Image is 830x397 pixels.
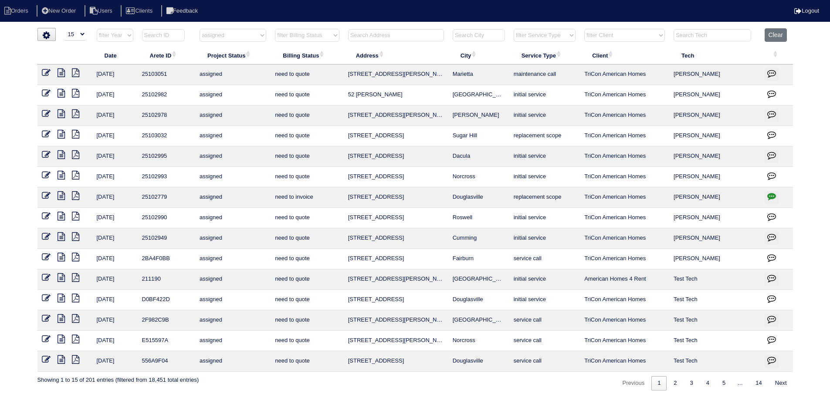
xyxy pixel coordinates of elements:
[195,126,271,146] td: assigned
[580,310,669,331] td: TriCon American Homes
[684,376,699,390] a: 3
[509,290,580,310] td: initial service
[509,269,580,290] td: initial service
[92,290,138,310] td: [DATE]
[669,85,760,105] td: [PERSON_NAME]
[794,7,819,14] a: Logout
[344,126,448,146] td: [STREET_ADDRESS]
[138,351,195,372] td: 556A9F04
[669,167,760,187] td: [PERSON_NAME]
[271,64,343,85] td: need to quote
[271,331,343,351] td: need to quote
[344,269,448,290] td: [STREET_ADDRESS][PERSON_NAME]
[92,46,138,64] th: Date
[344,331,448,351] td: [STREET_ADDRESS][PERSON_NAME]
[344,208,448,228] td: [STREET_ADDRESS]
[732,380,749,386] span: …
[669,331,760,351] td: Test Tech
[138,126,195,146] td: 25103032
[92,105,138,126] td: [DATE]
[453,29,505,41] input: Search City
[271,146,343,167] td: need to quote
[271,249,343,269] td: need to quote
[92,167,138,187] td: [DATE]
[669,105,760,126] td: [PERSON_NAME]
[448,351,509,372] td: Douglasville
[669,187,760,208] td: [PERSON_NAME]
[161,5,205,17] li: Feedback
[85,7,119,14] a: Users
[617,376,651,390] a: Previous
[448,249,509,269] td: Fairburn
[195,64,271,85] td: assigned
[92,249,138,269] td: [DATE]
[195,167,271,187] td: assigned
[669,146,760,167] td: [PERSON_NAME]
[651,376,667,390] a: 1
[138,228,195,249] td: 25102949
[674,29,751,41] input: Search Tech
[138,187,195,208] td: 25102779
[580,105,669,126] td: TriCon American Homes
[271,228,343,249] td: need to quote
[580,167,669,187] td: TriCon American Homes
[580,290,669,310] td: TriCon American Homes
[580,46,669,64] th: Client: activate to sort column ascending
[580,85,669,105] td: TriCon American Homes
[448,146,509,167] td: Dacula
[580,187,669,208] td: TriCon American Homes
[669,228,760,249] td: [PERSON_NAME]
[760,46,793,64] th: : activate to sort column ascending
[138,310,195,331] td: 2F982C9B
[344,64,448,85] td: [STREET_ADDRESS][PERSON_NAME]
[344,228,448,249] td: [STREET_ADDRESS]
[669,208,760,228] td: [PERSON_NAME]
[92,351,138,372] td: [DATE]
[509,85,580,105] td: initial service
[92,64,138,85] td: [DATE]
[138,64,195,85] td: 25103051
[448,269,509,290] td: [GEOGRAPHIC_DATA]
[749,376,768,390] a: 14
[580,146,669,167] td: TriCon American Homes
[92,208,138,228] td: [DATE]
[195,146,271,167] td: assigned
[667,376,683,390] a: 2
[509,249,580,269] td: service call
[92,85,138,105] td: [DATE]
[195,269,271,290] td: assigned
[271,105,343,126] td: need to quote
[509,228,580,249] td: initial service
[92,126,138,146] td: [DATE]
[580,208,669,228] td: TriCon American Homes
[85,5,119,17] li: Users
[195,351,271,372] td: assigned
[580,126,669,146] td: TriCon American Homes
[121,7,159,14] a: Clients
[669,249,760,269] td: [PERSON_NAME]
[448,310,509,331] td: [GEOGRAPHIC_DATA]
[271,208,343,228] td: need to quote
[37,372,199,384] div: Showing 1 to 15 of 201 entries (filtered from 18,451 total entries)
[271,269,343,290] td: need to quote
[509,331,580,351] td: service call
[271,167,343,187] td: need to quote
[138,85,195,105] td: 25102982
[509,187,580,208] td: replacement scope
[580,351,669,372] td: TriCon American Homes
[669,290,760,310] td: Test Tech
[138,105,195,126] td: 25102978
[348,29,444,41] input: Search Address
[271,126,343,146] td: need to quote
[448,105,509,126] td: [PERSON_NAME]
[344,310,448,331] td: [STREET_ADDRESS][PERSON_NAME]
[92,310,138,331] td: [DATE]
[138,249,195,269] td: 2BA4F0BB
[448,85,509,105] td: [GEOGRAPHIC_DATA]
[580,249,669,269] td: TriCon American Homes
[344,187,448,208] td: [STREET_ADDRESS]
[92,146,138,167] td: [DATE]
[716,376,732,390] a: 5
[669,310,760,331] td: Test Tech
[195,46,271,64] th: Project Status: activate to sort column ascending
